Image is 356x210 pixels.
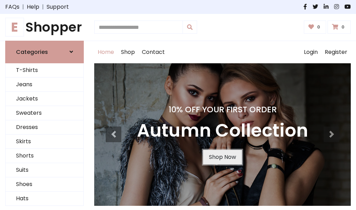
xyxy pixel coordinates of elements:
[118,41,138,63] a: Shop
[300,41,321,63] a: Login
[5,3,19,11] a: FAQs
[6,120,83,135] a: Dresses
[6,78,83,92] a: Jeans
[327,21,351,34] a: 0
[19,3,27,11] span: |
[6,106,83,120] a: Sweaters
[5,41,84,63] a: Categories
[16,49,48,55] h6: Categories
[6,177,83,192] a: Shoes
[6,135,83,149] a: Skirts
[6,92,83,106] a: Jackets
[6,163,83,177] a: Suits
[47,3,69,11] a: Support
[203,150,242,164] a: Shop Now
[321,41,351,63] a: Register
[340,24,346,30] span: 0
[304,21,326,34] a: 0
[315,24,322,30] span: 0
[5,18,24,37] span: E
[6,192,83,206] a: Hats
[137,120,308,142] h3: Autumn Collection
[27,3,39,11] a: Help
[6,149,83,163] a: Shorts
[137,105,308,114] h4: 10% Off Your First Order
[5,19,84,35] a: EShopper
[5,19,84,35] h1: Shopper
[94,41,118,63] a: Home
[6,63,83,78] a: T-Shirts
[138,41,168,63] a: Contact
[39,3,47,11] span: |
